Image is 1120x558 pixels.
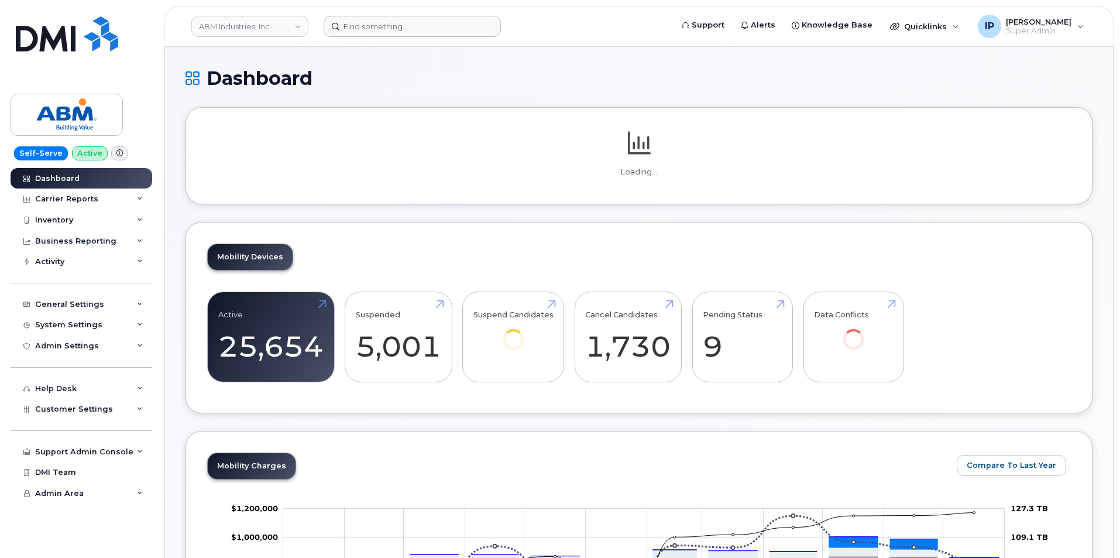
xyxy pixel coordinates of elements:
g: $0 [231,504,278,513]
tspan: $1,000,000 [231,532,278,542]
h1: Dashboard [185,68,1092,88]
tspan: 109.1 TB [1011,532,1048,542]
tspan: $1,200,000 [231,504,278,513]
p: Loading... [207,167,1071,177]
tspan: 127.3 TB [1011,504,1048,513]
a: Cancel Candidates 1,730 [585,299,671,376]
a: Mobility Devices [208,244,293,270]
a: Suspended 5,001 [356,299,441,376]
span: Compare To Last Year [967,460,1056,471]
a: Active 25,654 [218,299,324,376]
a: Data Conflicts [814,299,893,366]
button: Compare To Last Year [957,455,1066,476]
a: Mobility Charges [208,453,296,479]
a: Suspend Candidates [473,299,554,366]
g: $0 [231,532,278,542]
a: Pending Status 9 [703,299,782,376]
